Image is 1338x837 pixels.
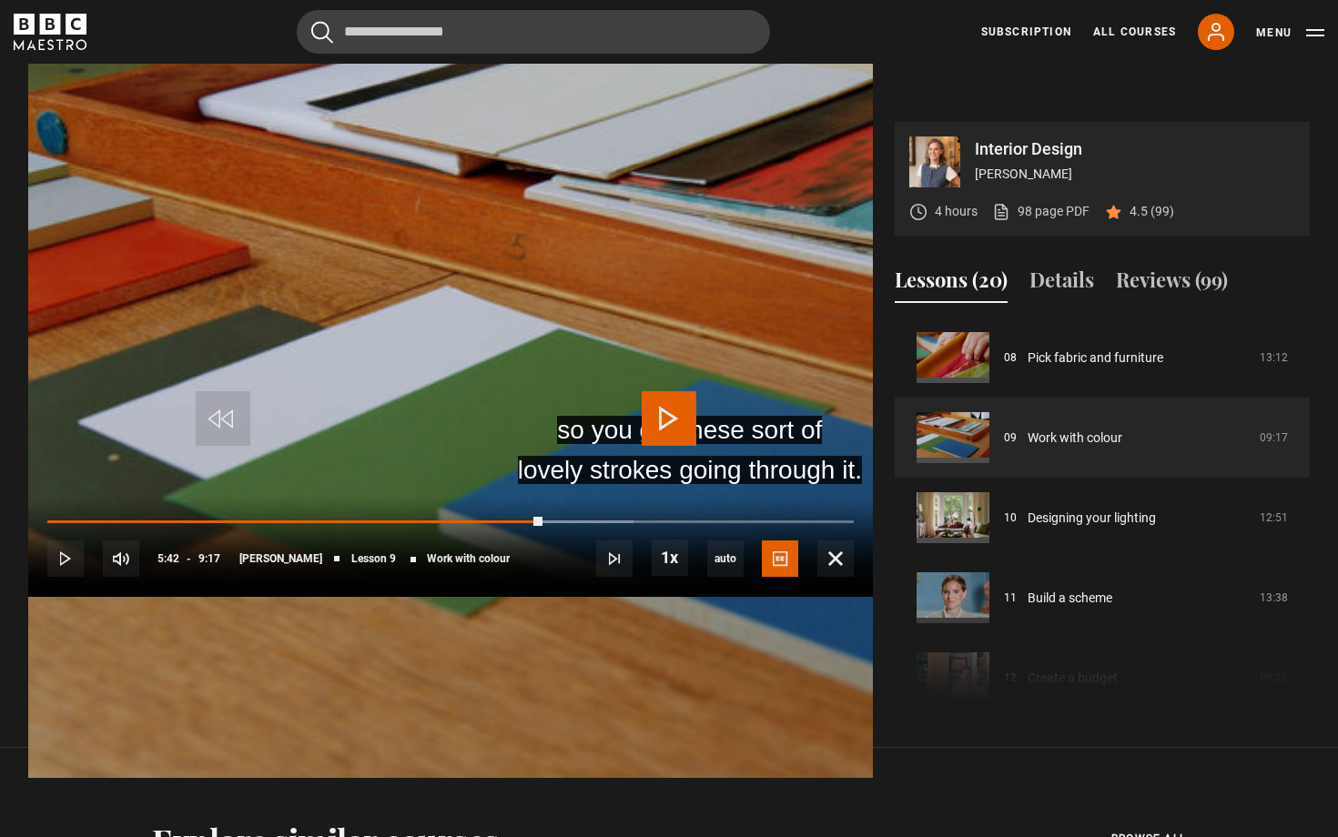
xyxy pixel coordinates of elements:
[935,202,978,221] p: 4 hours
[47,540,84,577] button: Play
[427,553,510,564] span: Work with colour
[981,24,1071,40] a: Subscription
[596,540,633,577] button: Next Lesson
[198,542,220,575] span: 9:17
[1028,429,1122,448] a: Work with colour
[1130,202,1174,221] p: 4.5 (99)
[992,202,1090,221] a: 98 page PDF
[652,540,688,576] button: Playback Rate
[707,540,744,577] div: Current quality: 1080p
[975,141,1295,157] p: Interior Design
[239,553,322,564] span: [PERSON_NAME]
[1028,348,1163,368] a: Pick fabric and furniture
[895,265,1008,303] button: Lessons (20)
[1256,24,1324,42] button: Toggle navigation
[1093,24,1176,40] a: All Courses
[1029,265,1094,303] button: Details
[187,552,191,565] span: -
[762,540,798,577] button: Captions
[28,122,873,597] video-js: Video Player
[351,553,396,564] span: Lesson 9
[47,520,854,524] div: Progress Bar
[311,21,333,44] button: Submit the search query
[157,542,179,575] span: 5:42
[817,540,854,577] button: Fullscreen
[1116,265,1228,303] button: Reviews (99)
[1028,589,1112,608] a: Build a scheme
[707,540,744,577] span: auto
[14,14,86,50] svg: BBC Maestro
[1028,509,1156,528] a: Designing your lighting
[975,165,1295,184] p: [PERSON_NAME]
[297,10,770,54] input: Search
[103,540,139,577] button: Mute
